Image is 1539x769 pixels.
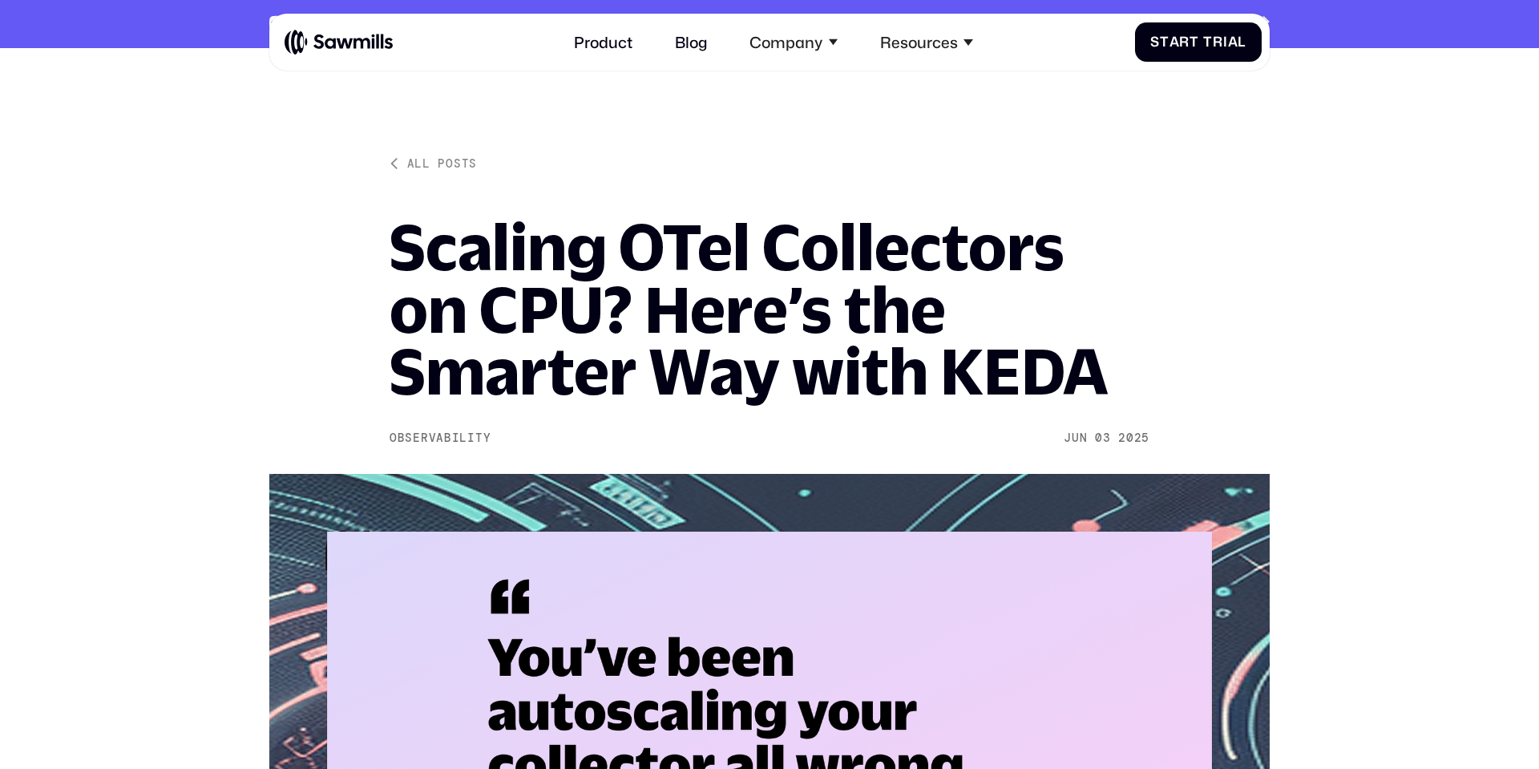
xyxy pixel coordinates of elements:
[880,33,958,51] div: Resources
[1228,34,1238,50] span: a
[1160,34,1169,50] span: t
[1150,34,1160,50] span: S
[1213,34,1223,50] span: r
[738,21,849,63] div: Company
[1223,34,1228,50] span: i
[1169,34,1180,50] span: a
[1135,22,1262,62] a: StartTrial
[663,21,719,63] a: Blog
[1095,431,1110,445] div: 03
[390,431,491,445] div: Observability
[1179,34,1190,50] span: r
[390,216,1149,403] h1: Scaling OTel Collectors on CPU? Here’s the Smarter Way with KEDA
[1190,34,1199,50] span: t
[407,156,477,171] div: All posts
[1118,431,1149,445] div: 2025
[1064,431,1087,445] div: Jun
[749,33,822,51] div: Company
[869,21,984,63] div: Resources
[1203,34,1213,50] span: T
[390,156,477,171] a: All posts
[1238,34,1246,50] span: l
[563,21,644,63] a: Product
